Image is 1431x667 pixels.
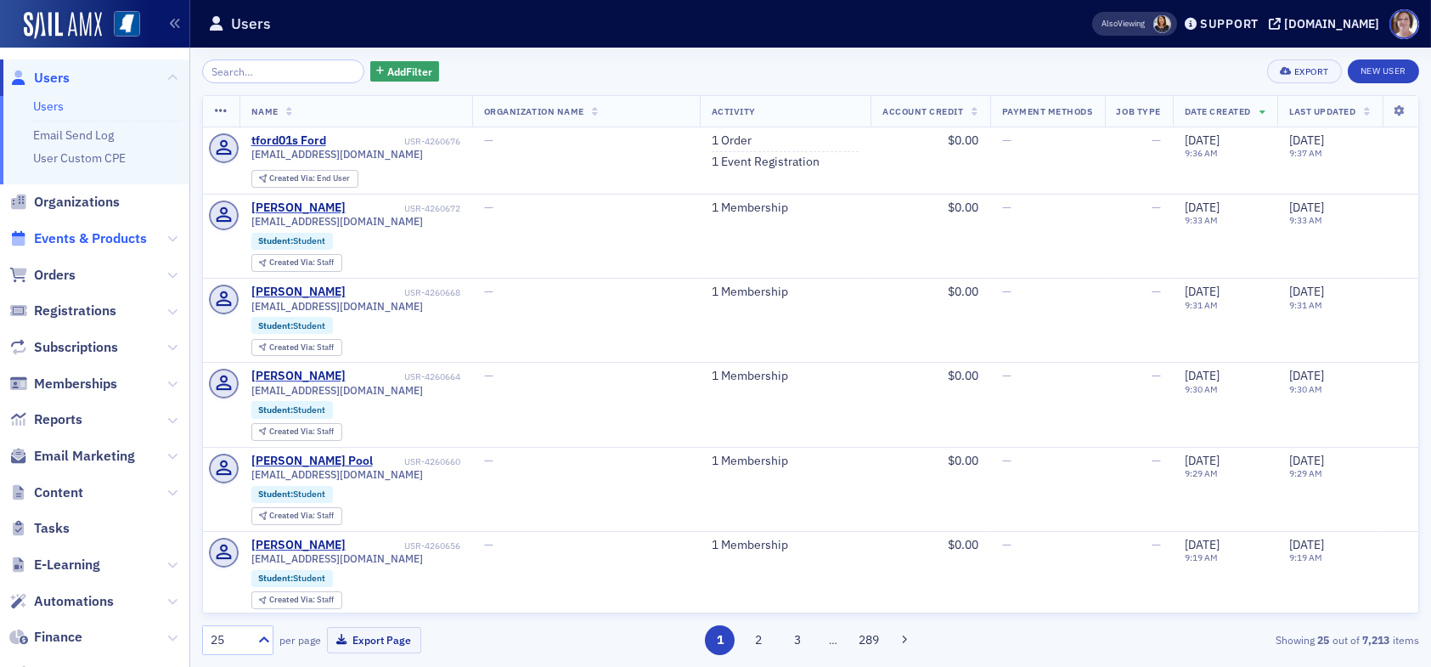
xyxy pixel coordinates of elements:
[375,456,460,467] div: USR-4260660
[705,625,735,655] button: 1
[251,300,423,313] span: [EMAIL_ADDRESS][DOMAIN_NAME]
[258,404,325,415] a: Student:Student
[1153,15,1171,33] span: Noma Burge
[1002,105,1093,117] span: Payment Methods
[251,454,373,469] a: [PERSON_NAME] Pool
[712,369,788,384] a: 1 Membership
[269,257,317,268] span: Created Via :
[1185,200,1220,215] span: [DATE]
[258,320,325,331] a: Student:Student
[251,369,346,384] a: [PERSON_NAME]
[251,468,423,481] span: [EMAIL_ADDRESS][DOMAIN_NAME]
[251,570,334,587] div: Student:
[484,200,493,215] span: —
[712,201,788,216] a: 1 Membership
[258,235,325,246] a: Student:Student
[102,11,140,40] a: View Homepage
[348,203,460,214] div: USR-4260672
[1267,59,1341,83] button: Export
[269,427,334,437] div: Staff
[9,338,118,357] a: Subscriptions
[948,537,978,552] span: $0.00
[251,401,334,418] div: Student:
[34,338,118,357] span: Subscriptions
[484,368,493,383] span: —
[1152,537,1161,552] span: —
[1289,200,1324,215] span: [DATE]
[1185,551,1218,563] time: 9:19 AM
[251,215,423,228] span: [EMAIL_ADDRESS][DOMAIN_NAME]
[1269,18,1385,30] button: [DOMAIN_NAME]
[1348,59,1419,83] a: New User
[211,631,248,649] div: 25
[1360,632,1393,647] strong: 7,213
[269,174,350,184] div: End User
[258,235,293,246] span: Student :
[34,375,117,393] span: Memberships
[1117,105,1161,117] span: Job Type
[269,596,334,605] div: Staff
[484,133,493,148] span: —
[1101,18,1118,29] div: Also
[251,105,279,117] span: Name
[1152,200,1161,215] span: —
[1002,133,1011,148] span: —
[1152,284,1161,299] span: —
[1185,383,1218,395] time: 9:30 AM
[269,342,317,353] span: Created Via :
[1185,214,1218,226] time: 9:33 AM
[712,454,788,469] a: 1 Membership
[1152,453,1161,468] span: —
[9,375,117,393] a: Memberships
[251,423,342,441] div: Created Via: Staff
[9,556,100,574] a: E-Learning
[251,486,334,503] div: Student:
[1185,299,1218,311] time: 9:31 AM
[948,453,978,468] span: $0.00
[33,99,64,114] a: Users
[9,447,135,466] a: Email Marketing
[484,284,493,299] span: —
[1185,284,1220,299] span: [DATE]
[34,410,82,429] span: Reports
[1185,105,1251,117] span: Date Created
[9,229,147,248] a: Events & Products
[744,625,774,655] button: 2
[269,258,334,268] div: Staff
[1002,200,1011,215] span: —
[9,628,82,647] a: Finance
[34,556,100,574] span: E-Learning
[251,591,342,609] div: Created Via: Staff
[712,155,820,170] a: 1 Event Registration
[34,193,120,212] span: Organizations
[34,483,83,502] span: Content
[9,69,70,88] a: Users
[251,201,346,216] a: [PERSON_NAME]
[251,538,346,553] div: [PERSON_NAME]
[387,64,432,79] span: Add Filter
[34,69,70,88] span: Users
[251,133,326,149] a: tford01s Ford
[279,632,321,647] label: per page
[269,343,334,353] div: Staff
[854,625,883,655] button: 289
[9,410,82,429] a: Reports
[1289,214,1322,226] time: 9:33 AM
[34,229,147,248] span: Events & Products
[258,572,293,584] span: Student :
[9,193,120,212] a: Organizations
[782,625,812,655] button: 3
[1185,453,1220,468] span: [DATE]
[251,339,342,357] div: Created Via: Staff
[948,133,978,148] span: $0.00
[712,105,756,117] span: Activity
[34,519,70,538] span: Tasks
[1289,537,1324,552] span: [DATE]
[251,148,423,161] span: [EMAIL_ADDRESS][DOMAIN_NAME]
[251,285,346,300] a: [PERSON_NAME]
[1289,453,1324,468] span: [DATE]
[1185,467,1218,479] time: 9:29 AM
